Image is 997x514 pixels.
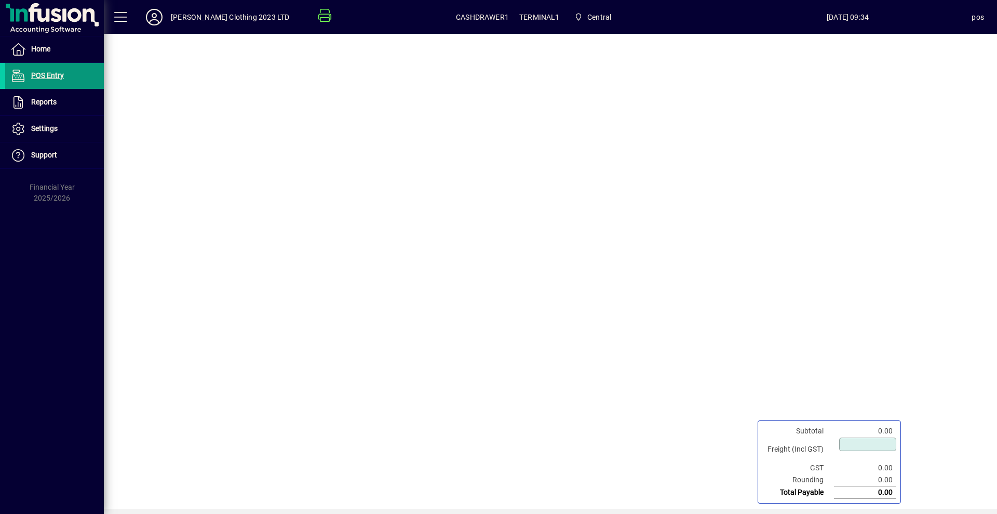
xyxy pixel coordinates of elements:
td: 0.00 [834,425,896,437]
span: Central [570,8,616,27]
td: 0.00 [834,462,896,474]
span: Reports [31,98,57,106]
div: [PERSON_NAME] Clothing 2023 LTD [171,9,289,25]
td: Subtotal [762,425,834,437]
span: POS Entry [31,71,64,80]
span: Home [31,45,50,53]
a: Reports [5,89,104,115]
span: Central [587,9,611,25]
td: Rounding [762,474,834,486]
div: pos [972,9,984,25]
span: TERMINAL1 [519,9,560,25]
td: 0.00 [834,486,896,499]
td: GST [762,462,834,474]
td: Freight (Incl GST) [762,437,834,462]
td: 0.00 [834,474,896,486]
a: Home [5,36,104,62]
span: [DATE] 09:34 [724,9,972,25]
a: Support [5,142,104,168]
span: CASHDRAWER1 [456,9,509,25]
td: Total Payable [762,486,834,499]
span: Support [31,151,57,159]
a: Settings [5,116,104,142]
span: Settings [31,124,58,133]
button: Profile [138,8,171,27]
